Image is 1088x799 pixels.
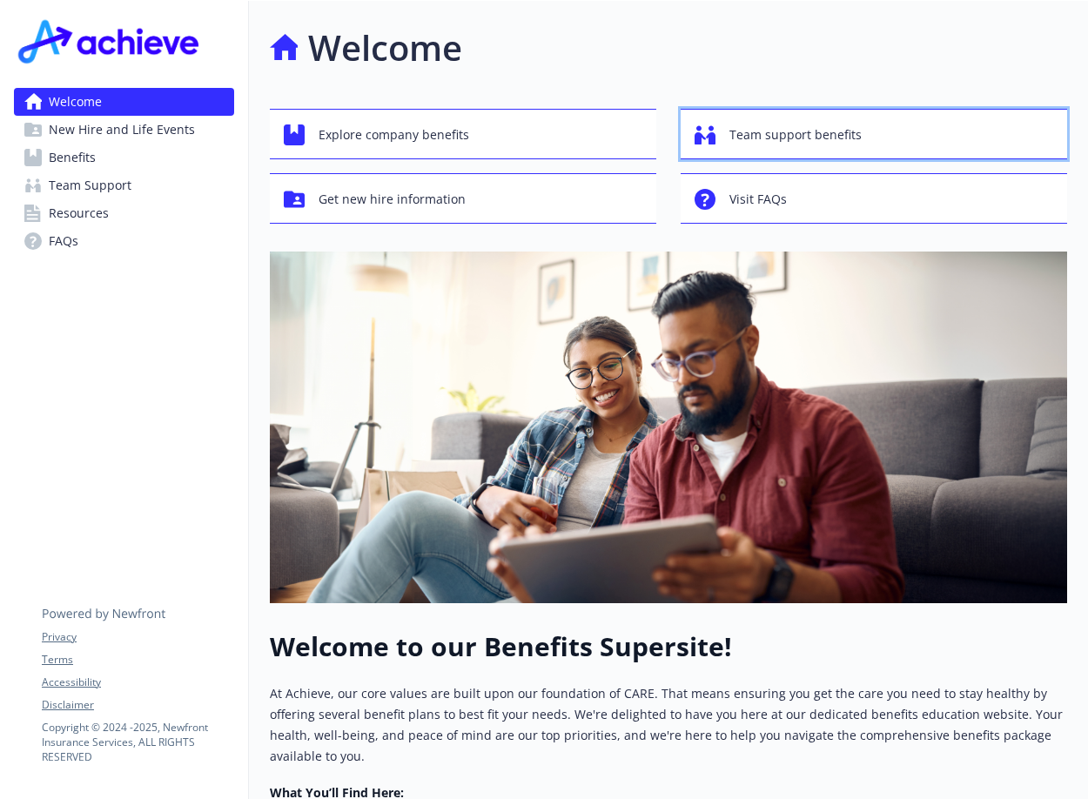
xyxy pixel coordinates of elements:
span: Benefits [49,144,96,171]
span: Team support benefits [729,118,862,151]
a: Welcome [14,88,234,116]
a: New Hire and Life Events [14,116,234,144]
h1: Welcome to our Benefits Supersite! [270,631,1067,662]
span: Resources [49,199,109,227]
a: Benefits [14,144,234,171]
span: New Hire and Life Events [49,116,195,144]
a: FAQs [14,227,234,255]
button: Explore company benefits [270,109,656,159]
span: FAQs [49,227,78,255]
a: Disclaimer [42,697,233,713]
h1: Welcome [308,22,462,74]
a: Terms [42,652,233,668]
span: Get new hire information [319,183,466,216]
a: Accessibility [42,675,233,690]
button: Team support benefits [681,109,1067,159]
span: Welcome [49,88,102,116]
span: Explore company benefits [319,118,469,151]
button: Get new hire information [270,173,656,224]
a: Resources [14,199,234,227]
span: Team Support [49,171,131,199]
img: overview page banner [270,252,1067,603]
span: Visit FAQs [729,183,787,216]
button: Visit FAQs [681,173,1067,224]
a: Team Support [14,171,234,199]
p: Copyright © 2024 - 2025 , Newfront Insurance Services, ALL RIGHTS RESERVED [42,720,233,764]
a: Privacy [42,629,233,645]
p: At Achieve, our core values are built upon our foundation of CARE. That means ensuring you get th... [270,683,1067,767]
